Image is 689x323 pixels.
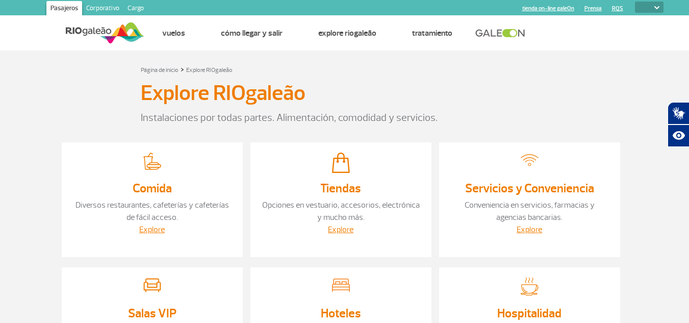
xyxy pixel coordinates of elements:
[517,225,542,235] a: Explore
[141,81,305,106] h3: Explore RIOgaleão
[181,63,184,75] a: >
[141,110,549,126] p: Instalaciones por todas partes. Alimentación, comodidad y servicios.
[668,102,689,147] div: Plugin de acessibilidade da Hand Talk.
[221,28,283,38] a: Cómo llegar y salir
[318,28,376,38] a: Explore RIOgaleão
[82,1,123,17] a: Corporativo
[123,1,148,17] a: Cargo
[497,306,562,321] a: Hospitalidad
[412,28,452,38] a: Tratamiento
[128,306,176,321] a: Salas VIP
[668,102,689,125] button: Abrir tradutor de língua de sinais.
[328,225,353,235] a: Explore
[75,200,229,222] a: Diversos restaurantes, cafeterías y cafeterías de fácil acceso.
[133,181,172,196] a: Comida
[584,5,602,12] a: Prensa
[262,200,420,222] a: Opciones en vestuario, accesorios, electrónica y mucho más.
[321,306,361,321] a: Hoteles
[612,5,623,12] a: RQS
[186,66,233,74] a: Explore RIOgaleão
[668,125,689,147] button: Abrir recursos assistivos.
[139,225,165,235] a: Explore
[465,181,594,196] a: Servicios y Conveniencia
[46,1,82,17] a: Pasajeros
[465,200,595,222] a: Conveniencia en servicios, farmacias y agencias bancarias.
[320,181,361,196] a: Tiendas
[522,5,574,12] a: tienda on-line galeOn
[162,28,185,38] a: Vuelos
[141,66,178,74] a: Página de inicio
